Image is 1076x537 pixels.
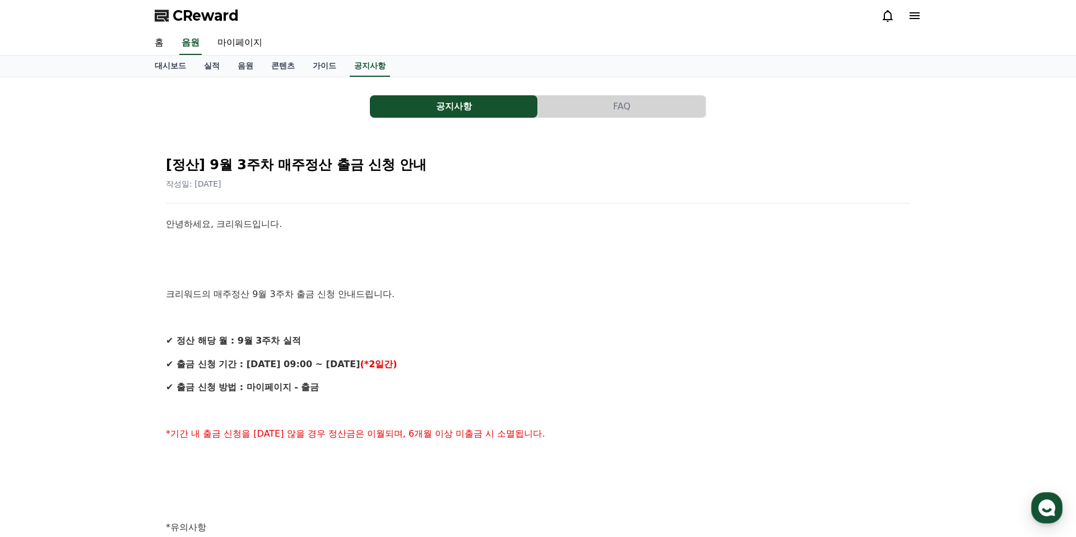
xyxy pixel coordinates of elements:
[229,55,262,77] a: 음원
[538,95,706,118] button: FAQ
[166,287,910,302] p: 크리워드의 매주정산 9월 3주차 출금 신청 안내드립니다.
[350,55,390,77] a: 공지사항
[166,179,221,188] span: 작성일: [DATE]
[208,31,271,55] a: 마이페이지
[166,217,910,232] p: 안녕하세요, 크리워드입니다.
[146,31,173,55] a: 홈
[179,31,202,55] a: 음원
[166,335,301,346] strong: ✔ 정산 해당 월 : 9월 3주차 실적
[146,55,195,77] a: 대시보드
[166,156,910,174] h2: [정산] 9월 3주차 매주정산 출금 신청 안내
[166,382,319,392] strong: ✔ 출금 신청 방법 : 마이페이지 - 출금
[166,428,545,439] span: *기간 내 출금 신청을 [DATE] 않을 경우 정산금은 이월되며, 6개월 이상 미출금 시 소멸됩니다.
[155,7,239,25] a: CReward
[304,55,345,77] a: 가이드
[195,55,229,77] a: 실적
[262,55,304,77] a: 콘텐츠
[166,359,360,369] strong: ✔ 출금 신청 기간 : [DATE] 09:00 ~ [DATE]
[166,522,206,533] span: *유의사항
[173,7,239,25] span: CReward
[370,95,538,118] a: 공지사항
[538,95,706,118] a: FAQ
[370,95,537,118] button: 공지사항
[360,359,397,369] strong: (*2일간)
